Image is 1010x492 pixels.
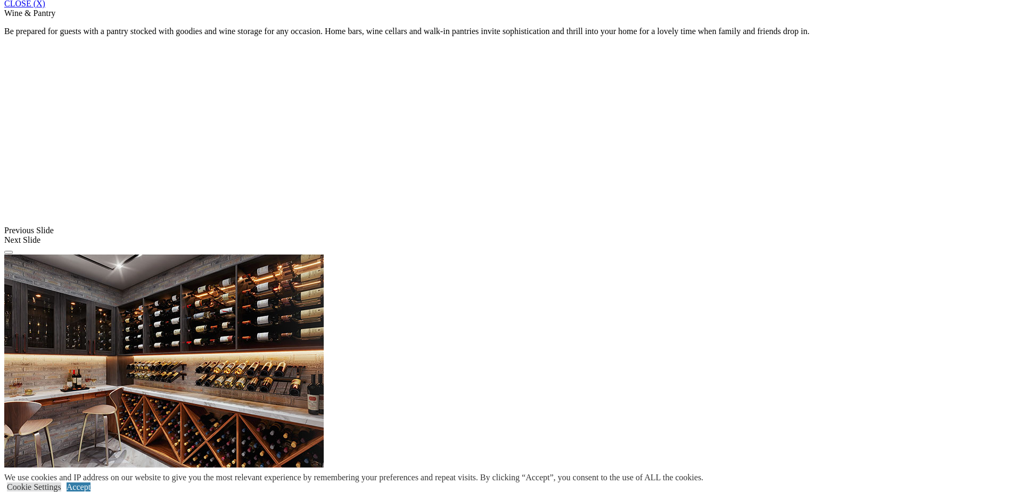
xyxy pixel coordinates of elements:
[4,255,324,468] img: Banner for mobile view
[4,9,55,18] span: Wine & Pantry
[67,482,91,491] a: Accept
[7,482,61,491] a: Cookie Settings
[4,226,1006,235] div: Previous Slide
[4,251,13,254] button: Click here to pause slide show
[4,235,1006,245] div: Next Slide
[4,27,1006,36] p: Be prepared for guests with a pantry stocked with goodies and wine storage for any occasion. Home...
[4,473,703,482] div: We use cookies and IP address on our website to give you the most relevant experience by remember...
